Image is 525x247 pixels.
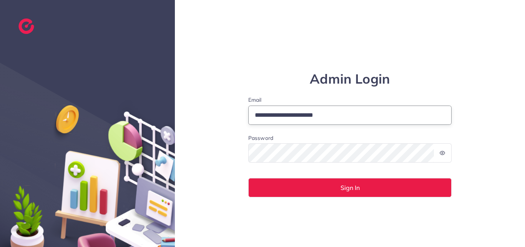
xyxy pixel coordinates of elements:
button: Sign In [248,178,452,197]
label: Email [248,96,452,104]
label: Password [248,134,273,142]
h1: Admin Login [248,71,452,87]
img: logo [18,18,34,34]
span: Sign In [341,185,360,191]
